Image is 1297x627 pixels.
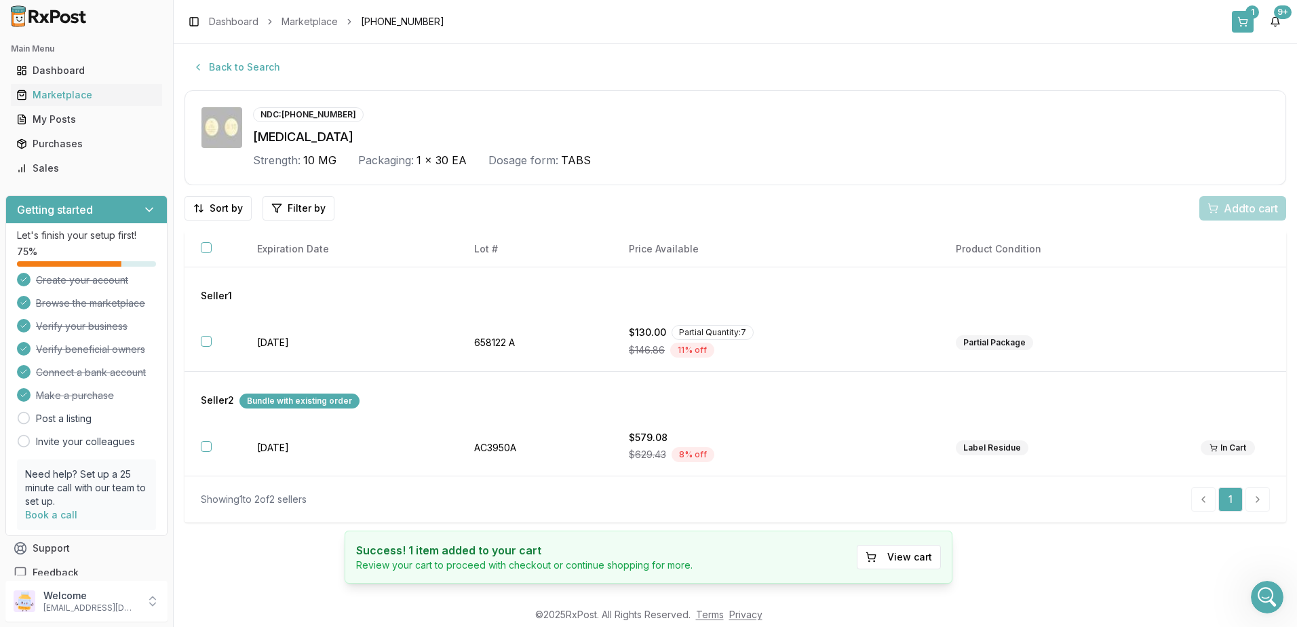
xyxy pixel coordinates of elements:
th: Product Condition [940,231,1184,267]
p: Active [DATE] [66,17,125,31]
div: Packaging: [358,152,414,168]
img: Jardiance 10 MG TABS [201,107,242,148]
button: My Posts [5,109,168,130]
h2: Main Menu [11,43,162,54]
div: LUIS says… [11,157,260,197]
td: AC3950A [458,420,613,476]
a: Privacy [729,609,762,620]
span: Feedback [33,566,79,579]
div: 9+ [1274,5,1292,19]
button: 9+ [1264,11,1286,33]
div: LUIS says… [11,403,260,444]
img: RxPost Logo [5,5,92,27]
div: Manuel says… [11,362,260,403]
button: Purchases [5,133,168,155]
div: ok thank you [188,411,250,425]
a: Purchases [11,132,162,156]
div: LUIS says… [11,45,260,85]
div: ok i will submit it [158,322,260,351]
button: Sort by [185,196,252,221]
div: ok i will submit it [169,330,250,343]
div: ok thank you [177,403,260,433]
a: Dashboard [209,15,258,28]
h1: [PERSON_NAME] [66,7,154,17]
a: Sales [11,156,162,180]
button: Back to Search [185,55,288,79]
a: Book a call [25,509,77,520]
span: Sort by [210,202,243,215]
span: Verify beneficial owners [36,343,145,356]
p: Need help? Set up a 25 minute call with our team to set up. [25,468,148,508]
div: 1 [1245,5,1259,19]
a: Marketplace [11,83,162,107]
div: Manuel says… [11,255,260,322]
span: 10 MG [303,152,336,168]
div: [MEDICAL_DATA] [253,128,1269,147]
div: LUIS says… [11,126,260,157]
div: Still pending responses on request [22,94,186,107]
span: 1 x 30 EA [417,152,467,168]
button: Emoji picker [43,444,54,455]
textarea: Message… [12,416,260,439]
nav: pagination [1191,487,1270,512]
button: Upload attachment [21,444,32,455]
span: Browse the marketplace [36,297,145,310]
nav: breadcrumb [209,15,444,28]
button: Gif picker [64,444,75,455]
img: Profile image for Manuel [39,7,60,29]
div: Sales [16,161,157,175]
h4: Success! 1 item added to your cart [356,542,693,558]
div: thank you so much [159,53,250,66]
th: Expiration Date [241,231,458,267]
button: Marketplace [5,84,168,106]
span: Seller 2 [201,394,234,408]
div: $579.08 [629,431,923,444]
p: Welcome [43,589,138,603]
div: I messaged him about it [11,362,148,392]
a: Terms [696,609,724,620]
button: go back [9,5,35,31]
span: Filter by [288,202,326,215]
div: NDC: [PHONE_NUMBER] [253,107,364,122]
button: Support [5,536,168,560]
span: 75 % [17,245,37,259]
div: ok [238,134,250,148]
div: Close [238,5,263,30]
div: Im trying to see if he actually has it because i just un paused his store. Want to submit that one? [11,197,222,254]
span: Seller 1 [201,289,232,303]
div: Normally doesnt respond well to me but when an order is placed if they do not have they will mess... [22,263,212,303]
div: Manuel says… [11,85,260,126]
button: Send a message… [233,439,254,461]
button: Dashboard [5,60,168,81]
div: Im trying to see if he actually has it because i just un paused his store. Want to submit that one? [22,206,212,246]
button: 1 [1232,11,1254,33]
div: In Cart [1201,440,1255,455]
span: TABS [561,152,591,168]
div: Purchases [16,137,157,151]
div: thank you so much [148,45,260,75]
td: 658122 A [458,314,613,372]
span: Make a purchase [36,389,114,402]
span: Connect a bank account [36,366,146,379]
div: Bundle with existing order [239,394,360,408]
p: Review your cart to proceed with checkout or continue shopping for more. [356,558,693,572]
button: View cart [857,545,941,569]
span: Verify your business [36,320,128,333]
img: User avatar [14,590,35,612]
span: Create your account [36,273,128,287]
a: My Posts [11,107,162,132]
iframe: Intercom live chat [1251,581,1283,613]
button: Feedback [5,560,168,585]
div: ok [227,126,260,156]
div: Marketplace [16,88,157,102]
div: $130.00 [629,325,923,340]
button: Filter by [263,196,334,221]
a: Marketplace [282,15,338,28]
div: Label Residue [956,440,1028,455]
td: [DATE] [241,420,458,476]
div: 8 % off [672,447,714,462]
td: [DATE] [241,314,458,372]
div: Showing 1 to 2 of 2 sellers [201,493,307,506]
